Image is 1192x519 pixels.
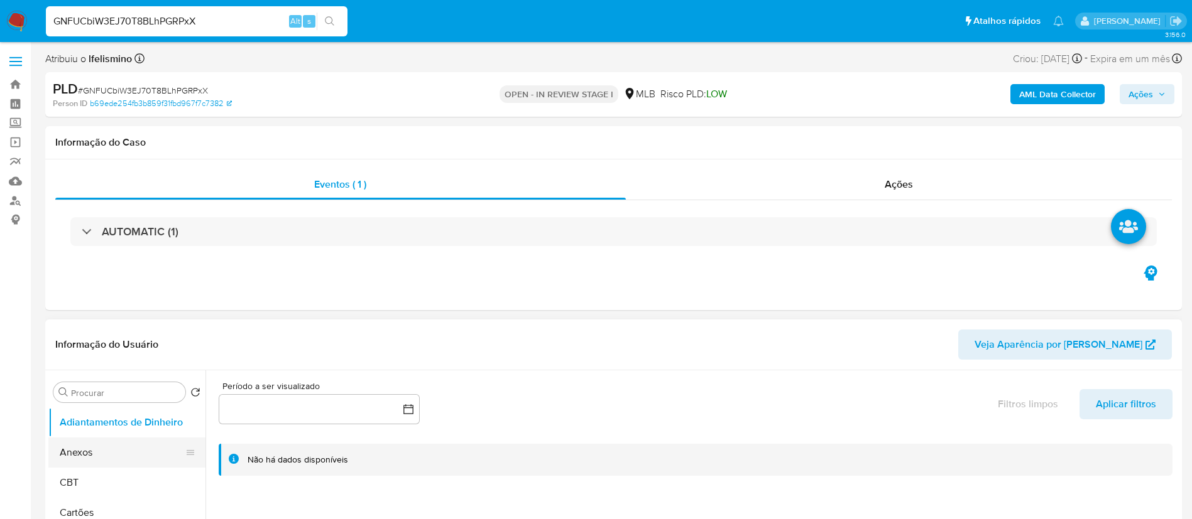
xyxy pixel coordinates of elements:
[55,136,1172,149] h1: Informação do Caso
[58,387,68,397] button: Procurar
[1013,50,1082,67] div: Criou: [DATE]
[500,85,618,103] p: OPEN - IN REVIEW STAGE I
[1053,16,1064,26] a: Notificações
[1010,84,1105,104] button: AML Data Collector
[190,387,200,401] button: Retornar ao pedido padrão
[973,14,1041,28] span: Atalhos rápidos
[1085,50,1088,67] span: -
[102,225,178,238] h3: AUTOMATIC (1)
[78,84,208,97] span: # GNFUCbiW3EJ70T8BLhPGRPxX
[1120,84,1174,104] button: Ações
[1169,14,1183,28] a: Sair
[317,13,342,30] button: search-icon
[71,387,180,399] input: Procurar
[1019,84,1096,104] b: AML Data Collector
[55,338,158,351] h1: Informação do Usuário
[706,87,727,101] span: LOW
[975,329,1142,360] span: Veja Aparência por [PERSON_NAME]
[90,98,232,109] a: b69ede254fb3b859f31fbd967f7c7382
[53,78,78,99] b: PLD
[290,15,300,27] span: Alt
[86,51,132,66] b: lfelismino
[48,437,195,468] button: Anexos
[48,407,205,437] button: Adiantamentos de Dinheiro
[660,87,727,101] span: Risco PLD:
[1094,15,1165,27] p: laisa.felismino@mercadolivre.com
[958,329,1172,360] button: Veja Aparência por [PERSON_NAME]
[70,217,1157,246] div: AUTOMATIC (1)
[48,468,205,498] button: CBT
[1090,52,1170,66] span: Expira em um mês
[46,13,347,29] input: Pesquise usuários ou casos...
[885,177,913,191] span: Ações
[45,52,132,66] span: Atribuiu o
[307,15,311,27] span: s
[1129,84,1153,104] span: Ações
[53,98,87,109] b: Person ID
[623,87,655,101] div: MLB
[314,177,366,191] span: Eventos ( 1 )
